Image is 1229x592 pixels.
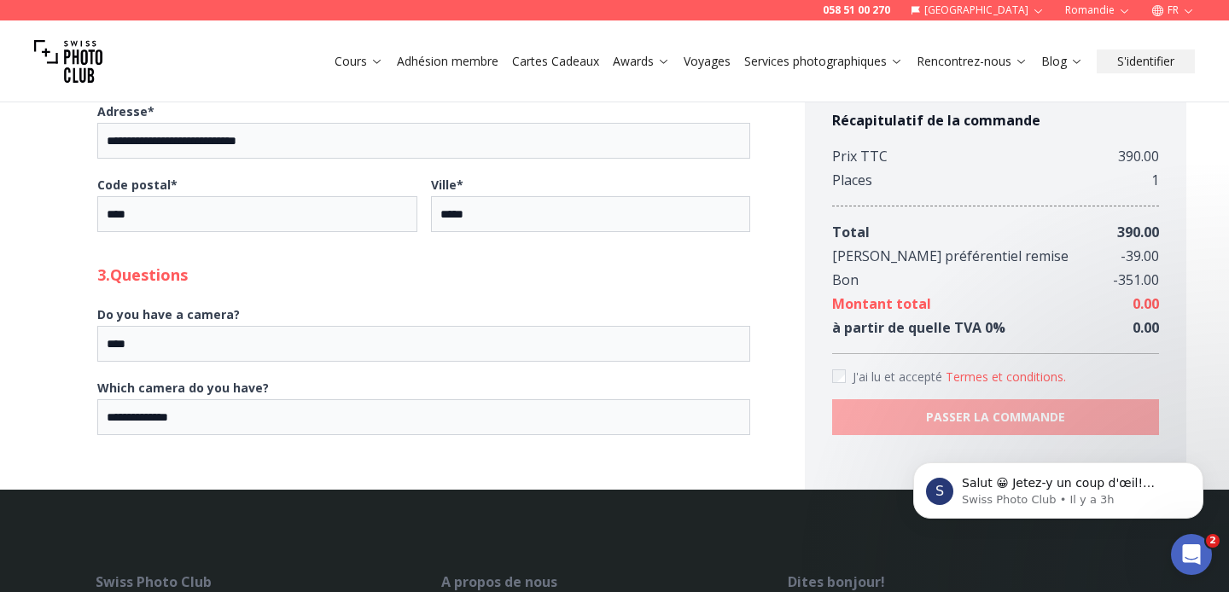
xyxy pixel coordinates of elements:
iframe: Intercom live chat [1171,534,1212,575]
a: Rencontrez-nous [917,53,1028,70]
a: Blog [1041,53,1083,70]
input: Adresse* [97,123,750,159]
a: Services photographiques [744,53,903,70]
b: Adresse * [97,103,154,119]
button: Accept termsJ'ai lu et accepté [946,369,1066,386]
b: Code postal * [97,177,178,193]
b: PASSER LA COMMANDE [926,409,1065,426]
button: Services photographiques [737,49,910,73]
button: Awards [606,49,677,73]
input: Ville* [431,196,751,232]
span: 390.00 [1117,223,1159,241]
div: Dites bonjour! [788,572,1133,592]
div: Total [832,220,870,244]
button: Cartes Cadeaux [505,49,606,73]
div: - 39.00 [1121,244,1159,268]
div: [PERSON_NAME] préférentiel remise [832,244,1069,268]
div: Prix TTC [832,144,888,168]
iframe: Intercom notifications message [888,427,1229,546]
b: Which camera do you have? [97,380,269,396]
h4: Récapitulatif de la commande [832,110,1159,131]
a: Cartes Cadeaux [512,53,599,70]
b: Do you have a camera? [97,306,240,322]
input: Code postal* [97,196,417,232]
b: Ville * [431,177,463,193]
div: Montant total [832,292,931,316]
span: 0.00 [1133,318,1159,337]
div: Bon [832,268,859,292]
span: J'ai lu et accepté [853,369,946,385]
div: - 351.00 [1113,268,1159,292]
a: Voyages [684,53,731,70]
span: 0.00 [1133,294,1159,313]
button: Blog [1034,49,1090,73]
div: Swiss Photo Club [96,572,441,592]
a: Awards [613,53,670,70]
input: Do you have a camera? [97,326,750,362]
input: Accept terms [832,369,846,383]
div: 1 [1151,168,1159,192]
div: à partir de quelle TVA 0 % [832,316,1005,340]
img: Swiss photo club [34,27,102,96]
button: S'identifier [1097,49,1195,73]
button: PASSER LA COMMANDE [832,399,1159,435]
a: Adhésion membre [397,53,498,70]
a: 058 51 00 270 [823,3,890,17]
div: 390.00 [1118,144,1159,168]
span: 2 [1206,534,1220,548]
button: Adhésion membre [390,49,505,73]
button: Rencontrez-nous [910,49,1034,73]
button: Cours [328,49,390,73]
h2: 3. Questions [97,263,750,287]
button: Voyages [677,49,737,73]
input: Which camera do you have? [97,399,750,435]
a: Cours [335,53,383,70]
div: Places [832,168,872,192]
div: A propos de nous [441,572,787,592]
